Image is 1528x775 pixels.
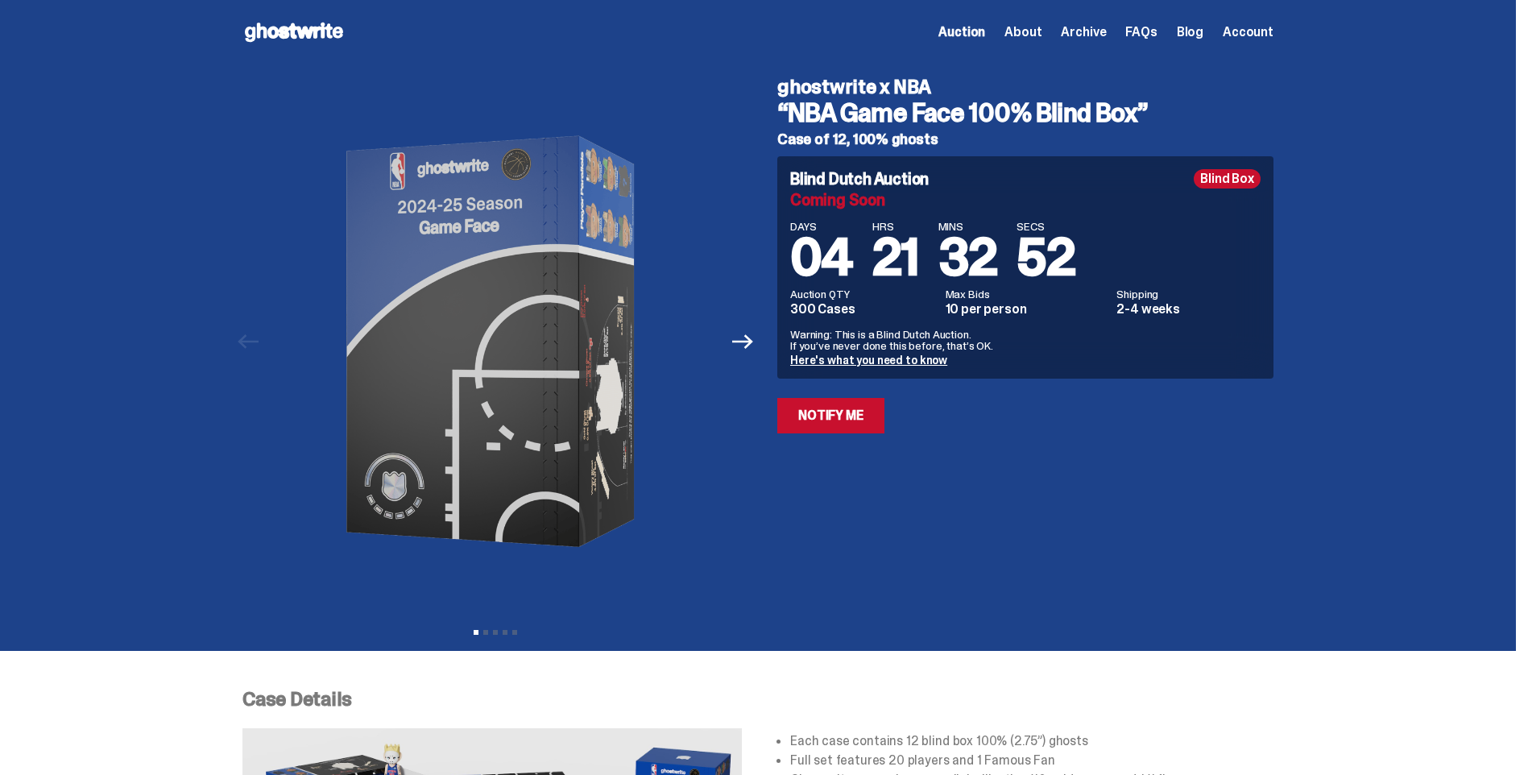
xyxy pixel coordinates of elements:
li: Each case contains 12 blind box 100% (2.75”) ghosts [790,735,1273,748]
h3: “NBA Game Face 100% Blind Box” [777,100,1273,126]
h4: ghostwrite x NBA [777,77,1273,97]
button: View slide 3 [493,630,498,635]
span: MINS [938,221,998,232]
button: View slide 1 [474,630,478,635]
span: SECS [1017,221,1075,232]
a: Blog [1177,26,1203,39]
button: View slide 2 [483,630,488,635]
p: Warning: This is a Blind Dutch Auction. If you’ve never done this before, that’s OK. [790,329,1261,351]
button: View slide 4 [503,630,507,635]
a: Account [1223,26,1273,39]
span: DAYS [790,221,853,232]
button: Next [725,324,760,359]
a: FAQs [1125,26,1157,39]
dd: 2-4 weeks [1116,303,1261,316]
dd: 10 per person [946,303,1108,316]
a: About [1004,26,1041,39]
span: 21 [872,224,919,291]
a: Auction [938,26,985,39]
dt: Max Bids [946,288,1108,300]
button: View slide 5 [512,630,517,635]
h4: Blind Dutch Auction [790,171,929,187]
h5: Case of 12, 100% ghosts [777,132,1273,147]
p: Case Details [242,690,1273,709]
div: Coming Soon [790,192,1261,208]
dt: Shipping [1116,288,1261,300]
a: Notify Me [777,398,884,433]
span: HRS [872,221,919,232]
span: 52 [1017,224,1075,291]
dt: Auction QTY [790,288,936,300]
span: 04 [790,224,853,291]
div: Blind Box [1194,169,1261,189]
a: Archive [1061,26,1106,39]
a: Here's what you need to know [790,353,947,367]
li: Full set features 20 players and 1 Famous Fan [790,754,1273,767]
span: 32 [938,224,998,291]
img: NBA-Hero-1.png [274,64,717,619]
dd: 300 Cases [790,303,936,316]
